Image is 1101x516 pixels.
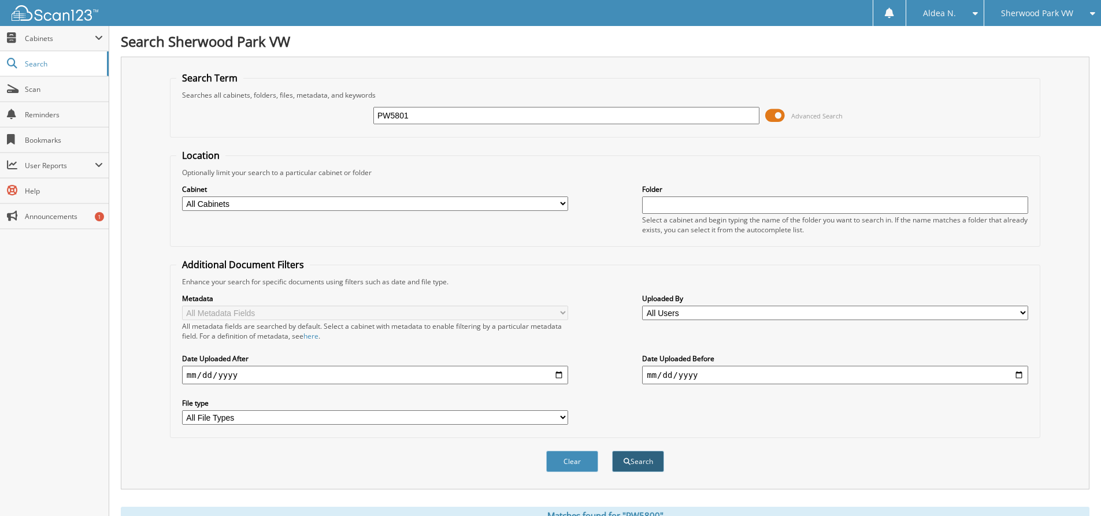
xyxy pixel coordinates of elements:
[642,215,1028,235] div: Select a cabinet and begin typing the name of the folder you want to search in. If the name match...
[95,212,104,221] div: 1
[791,112,843,120] span: Advanced Search
[642,366,1028,384] input: end
[12,5,98,21] img: scan123-logo-white.svg
[176,277,1034,287] div: Enhance your search for specific documents using filters such as date and file type.
[25,186,103,196] span: Help
[642,354,1028,363] label: Date Uploaded Before
[176,258,310,271] legend: Additional Document Filters
[176,168,1034,177] div: Optionally limit your search to a particular cabinet or folder
[612,451,664,472] button: Search
[25,59,101,69] span: Search
[25,161,95,170] span: User Reports
[176,90,1034,100] div: Searches all cabinets, folders, files, metadata, and keywords
[25,34,95,43] span: Cabinets
[182,366,568,384] input: start
[176,149,225,162] legend: Location
[182,321,568,341] div: All metadata fields are searched by default. Select a cabinet with metadata to enable filtering b...
[923,10,956,17] span: Aldea N.
[25,84,103,94] span: Scan
[25,110,103,120] span: Reminders
[182,184,568,194] label: Cabinet
[176,72,243,84] legend: Search Term
[642,184,1028,194] label: Folder
[642,294,1028,303] label: Uploaded By
[182,294,568,303] label: Metadata
[182,354,568,363] label: Date Uploaded After
[1001,10,1073,17] span: Sherwood Park VW
[182,398,568,408] label: File type
[546,451,598,472] button: Clear
[121,32,1089,51] h1: Search Sherwood Park VW
[303,331,318,341] a: here
[25,135,103,145] span: Bookmarks
[25,211,103,221] span: Announcements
